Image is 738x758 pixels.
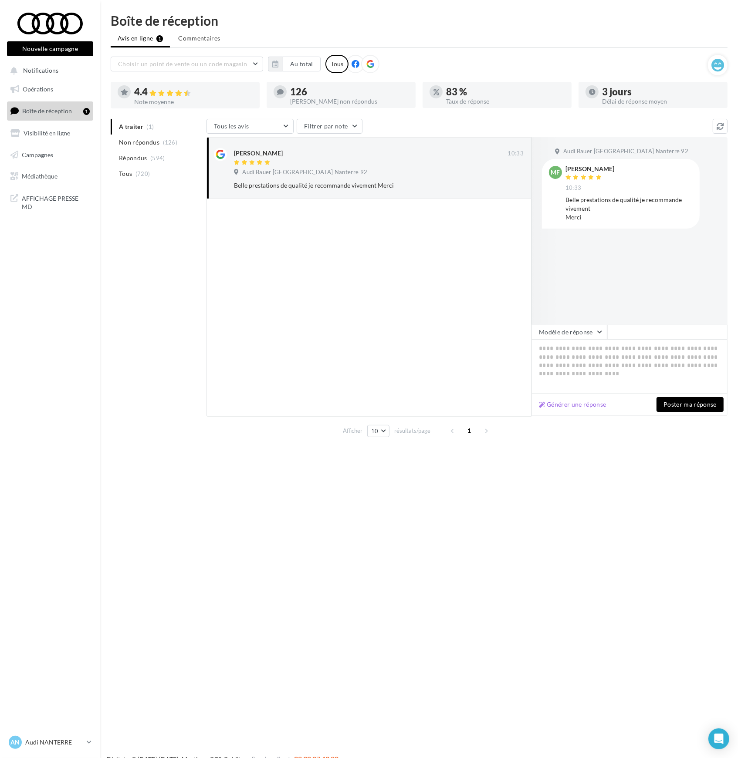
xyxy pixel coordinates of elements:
div: 83 % [446,87,565,97]
span: Boîte de réception [22,107,72,115]
div: Belle prestations de qualité je recommande vivement Merci [565,195,693,222]
button: Au total [268,57,321,71]
span: (126) [163,139,178,146]
a: Visibilité en ligne [5,124,95,142]
button: Nouvelle campagne [7,41,93,56]
span: 1 [463,424,477,438]
div: 4.4 [134,87,253,97]
div: 3 jours [602,87,721,97]
span: Audi Bauer [GEOGRAPHIC_DATA] Nanterre 92 [563,148,688,155]
div: Note moyenne [134,99,253,105]
a: Campagnes [5,146,95,164]
a: AN Audi NANTERRE [7,734,93,751]
div: Tous [325,55,349,73]
button: Au total [283,57,321,71]
div: Open Intercom Messenger [708,728,729,749]
span: 10 [371,428,379,435]
p: Audi NANTERRE [25,738,83,747]
span: Tous les avis [214,122,249,130]
button: Tous les avis [207,119,294,134]
span: mf [551,168,560,177]
button: Modèle de réponse [531,325,607,340]
span: 10:33 [565,184,582,192]
div: Boîte de réception [111,14,728,27]
span: Répondus [119,154,147,162]
a: Opérations [5,80,95,98]
div: [PERSON_NAME] non répondus [290,98,409,104]
span: Afficher [343,427,362,435]
button: Poster ma réponse [657,397,724,412]
span: résultats/page [394,427,430,435]
span: Commentaires [178,34,220,43]
a: Médiathèque [5,167,95,185]
span: Opérations [23,85,53,93]
span: (594) [150,155,165,162]
button: 10 [367,425,389,437]
span: Audi Bauer [GEOGRAPHIC_DATA] Nanterre 92 [242,168,367,176]
div: 1 [83,108,90,115]
div: [PERSON_NAME] [565,166,614,172]
span: Non répondus [119,138,159,147]
button: Filtrer par note [297,119,362,134]
a: Boîte de réception1 [5,101,95,120]
div: Belle prestations de qualité je recommande vivement Merci [234,181,467,190]
div: 126 [290,87,409,97]
a: AFFICHAGE PRESSE MD [5,189,95,215]
span: (720) [135,170,150,177]
div: Délai de réponse moyen [602,98,721,104]
div: Taux de réponse [446,98,565,104]
span: 10:33 [508,150,524,158]
span: AN [11,738,20,747]
span: Médiathèque [22,172,58,180]
span: Visibilité en ligne [24,129,70,137]
span: Campagnes [22,151,53,158]
span: Notifications [23,67,58,74]
span: Choisir un point de vente ou un code magasin [118,60,247,67]
button: Choisir un point de vente ou un code magasin [111,57,263,71]
div: [PERSON_NAME] [234,149,283,158]
button: Générer une réponse [535,399,610,410]
span: Tous [119,169,132,178]
span: AFFICHAGE PRESSE MD [22,192,90,211]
